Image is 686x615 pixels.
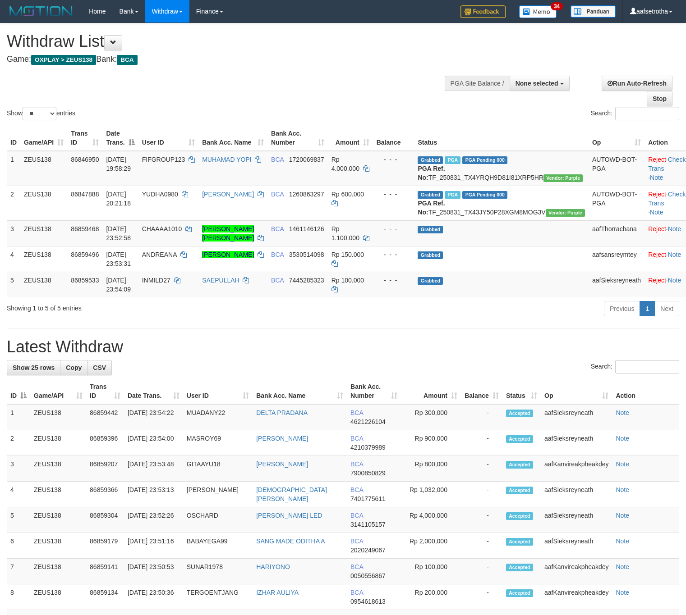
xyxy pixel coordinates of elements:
[350,572,386,579] span: Copy 0050556867 to clipboard
[350,435,363,442] span: BCA
[7,272,20,297] td: 5
[668,277,681,284] a: Note
[418,226,443,233] span: Grabbed
[198,125,267,151] th: Bank Acc. Name: activate to sort column ascending
[7,482,30,507] td: 4
[616,563,629,570] a: Note
[347,378,401,404] th: Bank Acc. Number: activate to sort column ascending
[648,225,666,232] a: Reject
[551,2,563,10] span: 34
[506,435,533,443] span: Accepted
[30,482,86,507] td: ZEUS138
[7,338,679,356] h1: Latest Withdraw
[86,533,124,559] td: 86859179
[462,191,507,199] span: PGA Pending
[102,125,138,151] th: Date Trans.: activate to sort column descending
[461,430,502,456] td: -
[647,91,672,106] a: Stop
[331,191,364,198] span: Rp 600.000
[648,277,666,284] a: Reject
[350,598,386,605] span: Copy 0954618613 to clipboard
[350,512,363,519] span: BCA
[331,251,364,258] span: Rp 150.000
[604,301,640,316] a: Previous
[256,409,308,416] a: DELTA PRADANA
[106,225,131,241] span: [DATE] 23:52:58
[331,277,364,284] span: Rp 100.000
[331,156,359,172] span: Rp 4.000.000
[289,277,324,284] span: Copy 7445285323 to clipboard
[589,151,645,186] td: AUTOWD-BOT-PGA
[350,495,386,502] span: Copy 7401775611 to clipboard
[616,486,629,493] a: Note
[271,277,284,284] span: BCA
[253,378,347,404] th: Bank Acc. Name: activate to sort column ascending
[350,521,386,528] span: Copy 3141105157 to clipboard
[117,55,137,65] span: BCA
[377,276,411,285] div: - - -
[71,251,99,258] span: 86859496
[414,125,589,151] th: Status
[7,584,30,610] td: 8
[271,156,284,163] span: BCA
[86,378,124,404] th: Trans ID: activate to sort column ascending
[418,156,443,164] span: Grabbed
[124,404,183,430] td: [DATE] 23:54:22
[401,533,461,559] td: Rp 2,000,000
[616,435,629,442] a: Note
[20,272,67,297] td: ZEUS138
[86,404,124,430] td: 86859442
[616,409,629,416] a: Note
[183,533,253,559] td: BABAYEGA99
[124,378,183,404] th: Date Trans.: activate to sort column ascending
[7,507,30,533] td: 5
[616,460,629,468] a: Note
[142,156,185,163] span: FIFGROUP123
[350,486,363,493] span: BCA
[271,225,284,232] span: BCA
[377,250,411,259] div: - - -
[650,209,663,216] a: Note
[183,584,253,610] td: TERGOENTJANG
[20,220,67,246] td: ZEUS138
[418,200,445,216] b: PGA Ref. No:
[401,584,461,610] td: Rp 200,000
[350,589,363,596] span: BCA
[445,156,460,164] span: Marked by aafnoeunsreypich
[615,107,679,120] input: Search:
[142,225,182,232] span: CHAAAA1010
[7,151,20,186] td: 1
[460,5,506,18] img: Feedback.jpg
[60,360,87,375] a: Copy
[350,460,363,468] span: BCA
[183,456,253,482] td: GITAAYU18
[616,512,629,519] a: Note
[541,584,612,610] td: aafKanvireakpheakdey
[589,220,645,246] td: aafThorrachana
[506,461,533,469] span: Accepted
[30,378,86,404] th: Game/API: activate to sort column ascending
[612,378,679,404] th: Action
[377,155,411,164] div: - - -
[71,225,99,232] span: 86859468
[124,456,183,482] td: [DATE] 23:53:48
[289,251,324,258] span: Copy 3530514098 to clipboard
[350,547,386,554] span: Copy 2020249067 to clipboard
[202,277,239,284] a: SAEPULLAH
[461,482,502,507] td: -
[418,251,443,259] span: Grabbed
[516,80,558,87] span: None selected
[589,125,645,151] th: Op: activate to sort column ascending
[654,301,679,316] a: Next
[30,559,86,584] td: ZEUS138
[541,404,612,430] td: aafSieksreyneath
[541,378,612,404] th: Op: activate to sort column ascending
[350,409,363,416] span: BCA
[591,107,679,120] label: Search:
[7,378,30,404] th: ID: activate to sort column descending
[71,191,99,198] span: 86847888
[418,165,445,181] b: PGA Ref. No:
[546,209,585,217] span: Vendor URL: https://trx4.1velocity.biz
[202,251,254,258] a: [PERSON_NAME]
[67,125,102,151] th: Trans ID: activate to sort column ascending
